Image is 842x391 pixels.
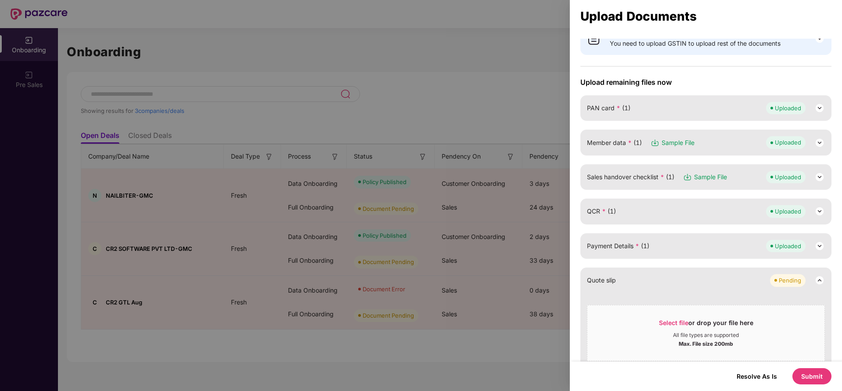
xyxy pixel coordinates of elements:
span: PAN card (1) [587,103,630,113]
img: svg+xml;base64,PHN2ZyB3aWR0aD0iMjQiIGhlaWdodD0iMjQiIHZpZXdCb3g9IjAgMCAyNCAyNCIgZmlsbD0ibm9uZSIgeG... [814,33,825,44]
div: Max. File size 200mb [679,339,733,348]
span: Select file [659,319,688,326]
div: Uploaded [775,242,801,250]
img: svg+xml;base64,PHN2ZyB3aWR0aD0iMjQiIGhlaWdodD0iMjQiIHZpZXdCb3g9IjAgMCAyNCAyNCIgZmlsbD0ibm9uZSIgeG... [814,103,825,113]
img: svg+xml;base64,PHN2ZyB3aWR0aD0iMTYiIGhlaWdodD0iMTciIHZpZXdCb3g9IjAgMCAxNiAxNyIgZmlsbD0ibm9uZSIgeG... [683,173,692,181]
span: Sample File [694,172,727,182]
div: Uploaded [775,104,801,112]
img: svg+xml;base64,PHN2ZyB3aWR0aD0iMTYiIGhlaWdodD0iMTciIHZpZXdCb3g9IjAgMCAxNiAxNyIgZmlsbD0ibm9uZSIgeG... [651,138,659,147]
div: Upload Documents [580,11,831,21]
div: or drop your file here [659,319,753,332]
button: Submit [792,368,831,384]
img: svg+xml;base64,PHN2ZyB4bWxucz0iaHR0cDovL3d3dy53My5vcmcvMjAwMC9zdmciIHdpZHRoPSI0MCIgaGVpZ2h0PSI0MC... [587,32,601,46]
span: Sample File [662,138,694,148]
img: svg+xml;base64,PHN2ZyB3aWR0aD0iMjQiIGhlaWdodD0iMjQiIHZpZXdCb3g9IjAgMCAyNCAyNCIgZmlsbD0ibm9uZSIgeG... [814,206,825,217]
img: svg+xml;base64,PHN2ZyB3aWR0aD0iMjQiIGhlaWdodD0iMjQiIHZpZXdCb3g9IjAgMCAyNCAyNCIgZmlsbD0ibm9uZSIgeG... [814,138,825,148]
div: All file types are supported [673,332,739,339]
span: Upload remaining files now [580,78,831,87]
span: Payment Details (1) [587,241,649,251]
div: Uploaded [775,138,801,147]
div: Pending [779,276,801,285]
span: Select fileor drop your file hereAll file types are supportedMax. File size 200mb [587,312,824,354]
img: svg+xml;base64,PHN2ZyB3aWR0aD0iMjQiIGhlaWdodD0iMjQiIHZpZXdCb3g9IjAgMCAyNCAyNCIgZmlsbD0ibm9uZSIgeG... [814,275,825,286]
span: Quote slip [587,275,616,285]
span: QCR (1) [587,206,616,216]
span: Member data (1) [587,138,642,148]
img: svg+xml;base64,PHN2ZyB3aWR0aD0iMjQiIGhlaWdodD0iMjQiIHZpZXdCb3g9IjAgMCAyNCAyNCIgZmlsbD0ibm9uZSIgeG... [814,172,825,182]
span: You need to upload GSTIN to upload rest of the documents [610,39,781,48]
span: Sales handover checklist (1) [587,172,674,182]
div: Uploaded [775,173,801,181]
button: Resolve As Is [728,370,786,382]
div: Uploaded [775,207,801,216]
img: svg+xml;base64,PHN2ZyB3aWR0aD0iMjQiIGhlaWdodD0iMjQiIHZpZXdCb3g9IjAgMCAyNCAyNCIgZmlsbD0ibm9uZSIgeG... [814,241,825,251]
